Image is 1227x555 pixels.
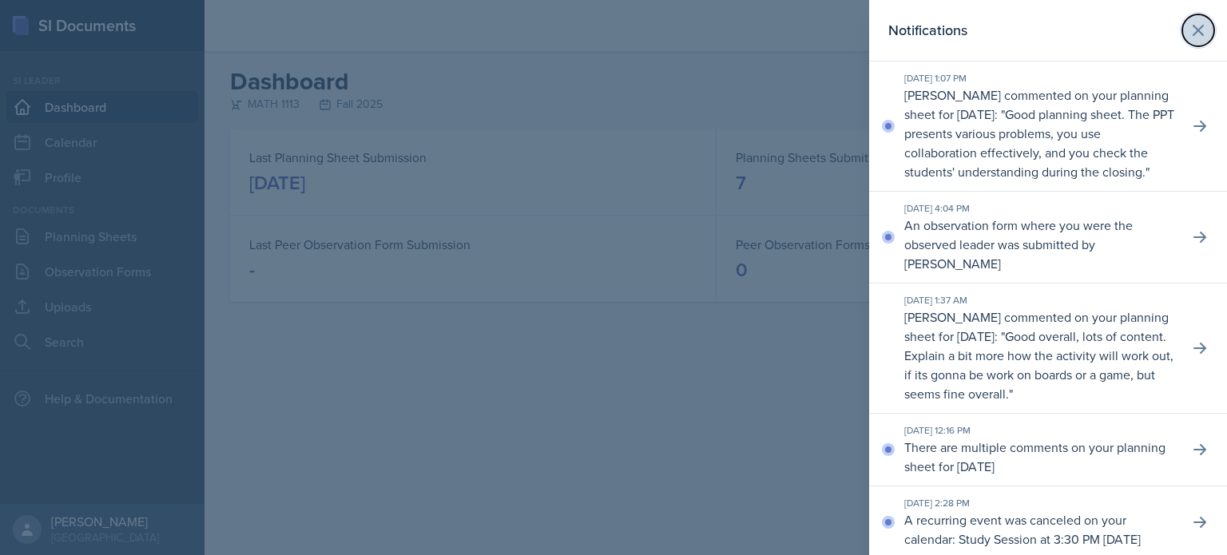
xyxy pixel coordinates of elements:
p: An observation form where you were the observed leader was submitted by [PERSON_NAME] [904,216,1176,273]
p: Good planning sheet. The PPT presents various problems, you use collaboration effectively, and yo... [904,105,1174,180]
div: [DATE] 4:04 PM [904,201,1176,216]
h2: Notifications [888,19,967,42]
div: [DATE] 1:07 PM [904,71,1176,85]
div: [DATE] 1:37 AM [904,293,1176,307]
p: Good overall, lots of content. Explain a bit more how the activity will work out, if its gonna be... [904,327,1173,402]
div: [DATE] 2:28 PM [904,496,1176,510]
p: A recurring event was canceled on your calendar: Study Session at 3:30 PM [DATE] [904,510,1176,549]
p: [PERSON_NAME] commented on your planning sheet for [DATE]: " " [904,85,1176,181]
p: There are multiple comments on your planning sheet for [DATE] [904,438,1176,476]
p: [PERSON_NAME] commented on your planning sheet for [DATE]: " " [904,307,1176,403]
div: [DATE] 12:16 PM [904,423,1176,438]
